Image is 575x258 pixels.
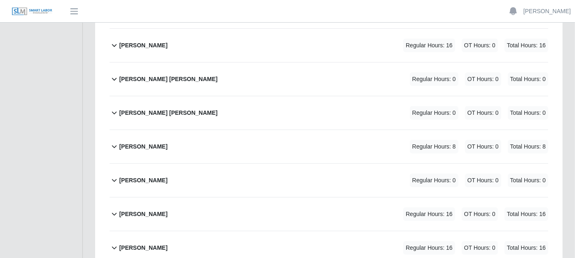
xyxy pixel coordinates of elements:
[465,106,501,120] span: OT Hours: 0
[110,29,548,62] button: [PERSON_NAME] Regular Hours: 16 OT Hours: 0 Total Hours: 16
[110,198,548,231] button: [PERSON_NAME] Regular Hours: 16 OT Hours: 0 Total Hours: 16
[110,63,548,96] button: [PERSON_NAME] [PERSON_NAME] Regular Hours: 0 OT Hours: 0 Total Hours: 0
[119,142,167,151] b: [PERSON_NAME]
[119,244,167,252] b: [PERSON_NAME]
[505,207,548,221] span: Total Hours: 16
[465,174,501,187] span: OT Hours: 0
[410,72,458,86] span: Regular Hours: 0
[119,210,167,218] b: [PERSON_NAME]
[110,164,548,197] button: [PERSON_NAME] Regular Hours: 0 OT Hours: 0 Total Hours: 0
[119,75,217,84] b: [PERSON_NAME] [PERSON_NAME]
[403,241,455,255] span: Regular Hours: 16
[505,241,548,255] span: Total Hours: 16
[110,96,548,130] button: [PERSON_NAME] [PERSON_NAME] Regular Hours: 0 OT Hours: 0 Total Hours: 0
[462,207,498,221] span: OT Hours: 0
[410,174,458,187] span: Regular Hours: 0
[508,174,548,187] span: Total Hours: 0
[119,41,167,50] b: [PERSON_NAME]
[119,109,217,117] b: [PERSON_NAME] [PERSON_NAME]
[505,39,548,52] span: Total Hours: 16
[403,207,455,221] span: Regular Hours: 16
[465,140,501,153] span: OT Hours: 0
[110,130,548,163] button: [PERSON_NAME] Regular Hours: 8 OT Hours: 0 Total Hours: 8
[465,72,501,86] span: OT Hours: 0
[403,39,455,52] span: Regular Hours: 16
[119,176,167,185] b: [PERSON_NAME]
[508,140,548,153] span: Total Hours: 8
[410,106,458,120] span: Regular Hours: 0
[462,241,498,255] span: OT Hours: 0
[410,140,458,153] span: Regular Hours: 8
[508,106,548,120] span: Total Hours: 0
[12,7,53,16] img: SLM Logo
[524,7,571,16] a: [PERSON_NAME]
[462,39,498,52] span: OT Hours: 0
[508,72,548,86] span: Total Hours: 0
